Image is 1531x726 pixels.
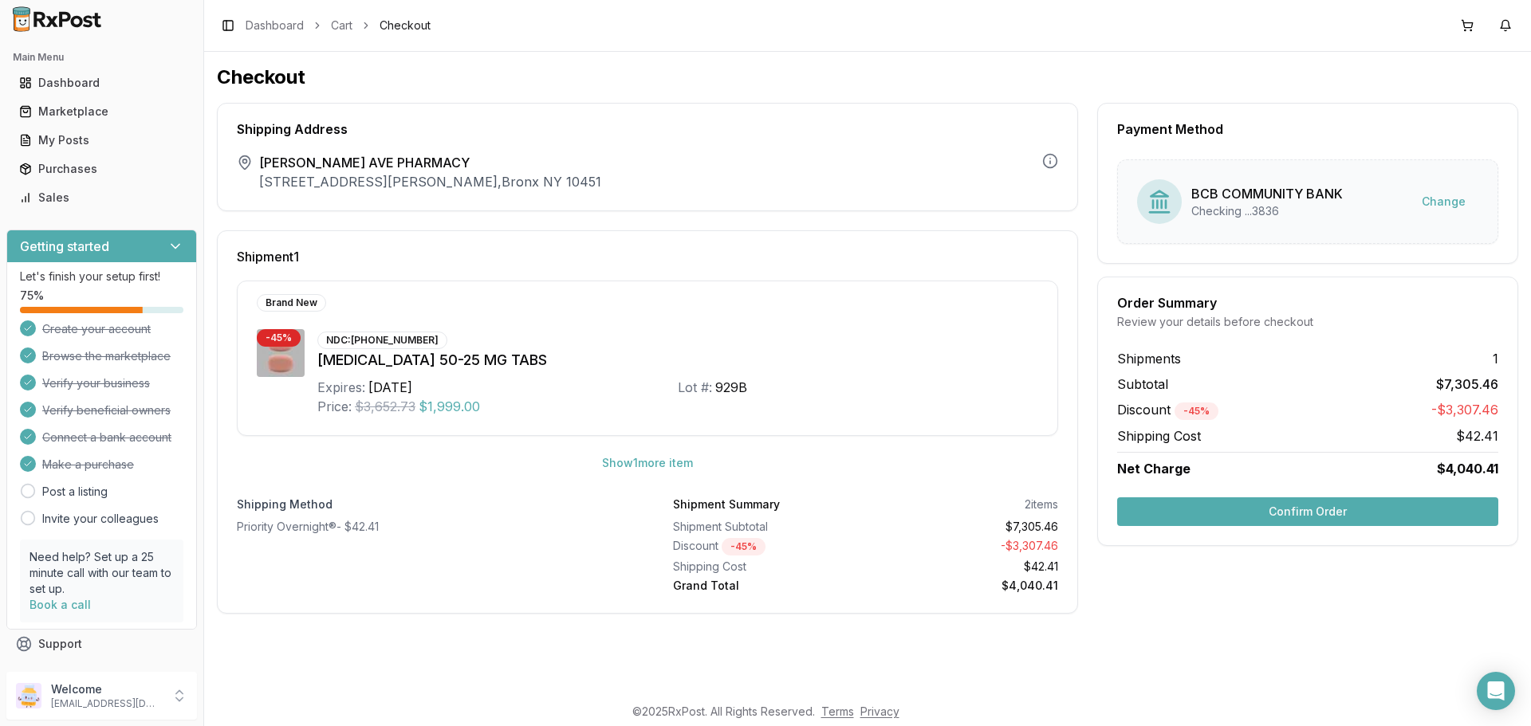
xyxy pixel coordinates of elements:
a: Post a listing [42,484,108,500]
span: Verify your business [42,375,150,391]
p: [STREET_ADDRESS][PERSON_NAME] , Bronx NY 10451 [259,172,601,191]
div: - 45 % [257,329,301,347]
span: $7,305.46 [1436,375,1498,394]
div: Order Summary [1117,296,1498,309]
span: Discount [1117,402,1218,418]
span: $42.41 [1456,426,1498,445]
a: Sales [13,183,191,212]
div: Purchases [19,161,184,177]
button: Purchases [6,156,197,182]
div: - 45 % [722,538,765,555]
div: Discount [673,538,860,555]
h2: Main Menu [13,51,191,64]
button: Sales [6,185,197,210]
div: $42.41 [872,559,1059,575]
p: [EMAIL_ADDRESS][DOMAIN_NAME] [51,697,162,710]
span: 75 % [20,288,44,304]
span: -$3,307.46 [1431,400,1498,420]
div: Price: [317,397,352,416]
div: Review your details before checkout [1117,314,1498,330]
div: [DATE] [368,378,412,397]
div: 929B [715,378,747,397]
div: Marketplace [19,104,184,120]
a: Dashboard [246,18,304,33]
span: Shipment 1 [237,250,299,263]
div: NDC: [PHONE_NUMBER] [317,332,447,349]
span: [PERSON_NAME] AVE PHARMACY [259,153,601,172]
div: - $3,307.46 [872,538,1059,555]
div: Expires: [317,378,365,397]
div: Shipment Summary [673,496,780,512]
p: Let's finish your setup first! [20,269,183,285]
div: Dashboard [19,75,184,91]
h3: Getting started [20,237,109,256]
button: Marketplace [6,99,197,124]
button: Confirm Order [1117,497,1498,526]
img: User avatar [16,683,41,708]
button: Dashboard [6,70,197,96]
button: Support [6,630,197,658]
a: Marketplace [13,97,191,126]
span: Browse the marketplace [42,348,171,364]
span: $4,040.41 [1437,459,1498,478]
label: Shipping Method [237,496,622,512]
a: Cart [331,18,352,33]
a: Dashboard [13,69,191,97]
span: Verify beneficial owners [42,402,171,418]
a: Privacy [860,704,899,718]
div: Brand New [257,294,326,312]
span: $1,999.00 [419,397,480,416]
div: Shipping Cost [673,559,860,575]
nav: breadcrumb [246,18,431,33]
h1: Checkout [217,65,1518,90]
span: Net Charge [1117,461,1191,477]
span: $3,652.73 [355,397,415,416]
a: My Posts [13,126,191,155]
div: $4,040.41 [872,578,1059,594]
div: My Posts [19,132,184,148]
p: Welcome [51,681,162,697]
div: $7,305.46 [872,519,1059,535]
div: Payment Method [1117,123,1498,135]
button: Change [1409,187,1478,216]
div: Open Intercom Messenger [1477,672,1515,710]
div: 2 items [1025,496,1058,512]
div: BCB COMMUNITY BANK [1191,184,1343,203]
span: Create your account [42,321,151,337]
div: Checking ...3836 [1191,203,1343,219]
img: Juluca 50-25 MG TABS [257,329,305,377]
span: Checkout [380,18,431,33]
img: RxPost Logo [6,6,108,32]
div: Lot #: [678,378,712,397]
button: Show1more item [589,449,706,477]
a: Terms [821,704,854,718]
a: Invite your colleagues [42,511,159,527]
button: My Posts [6,128,197,153]
span: Make a purchase [42,457,134,473]
div: Priority Overnight® - $42.41 [237,519,622,535]
div: Grand Total [673,578,860,594]
span: Feedback [38,665,92,681]
div: Shipping Address [237,123,1058,135]
div: - 45 % [1175,402,1218,420]
a: Book a call [30,598,91,611]
span: Shipments [1117,349,1181,368]
div: Shipment Subtotal [673,519,860,535]
p: Need help? Set up a 25 minute call with our team to set up. [30,549,174,597]
button: Feedback [6,658,197,687]
span: Connect a bank account [42,430,171,445]
span: Shipping Cost [1117,426,1201,445]
span: 1 [1493,349,1498,368]
div: [MEDICAL_DATA] 50-25 MG TABS [317,349,1038,371]
span: Subtotal [1117,375,1168,394]
div: Sales [19,190,184,206]
a: Purchases [13,155,191,183]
